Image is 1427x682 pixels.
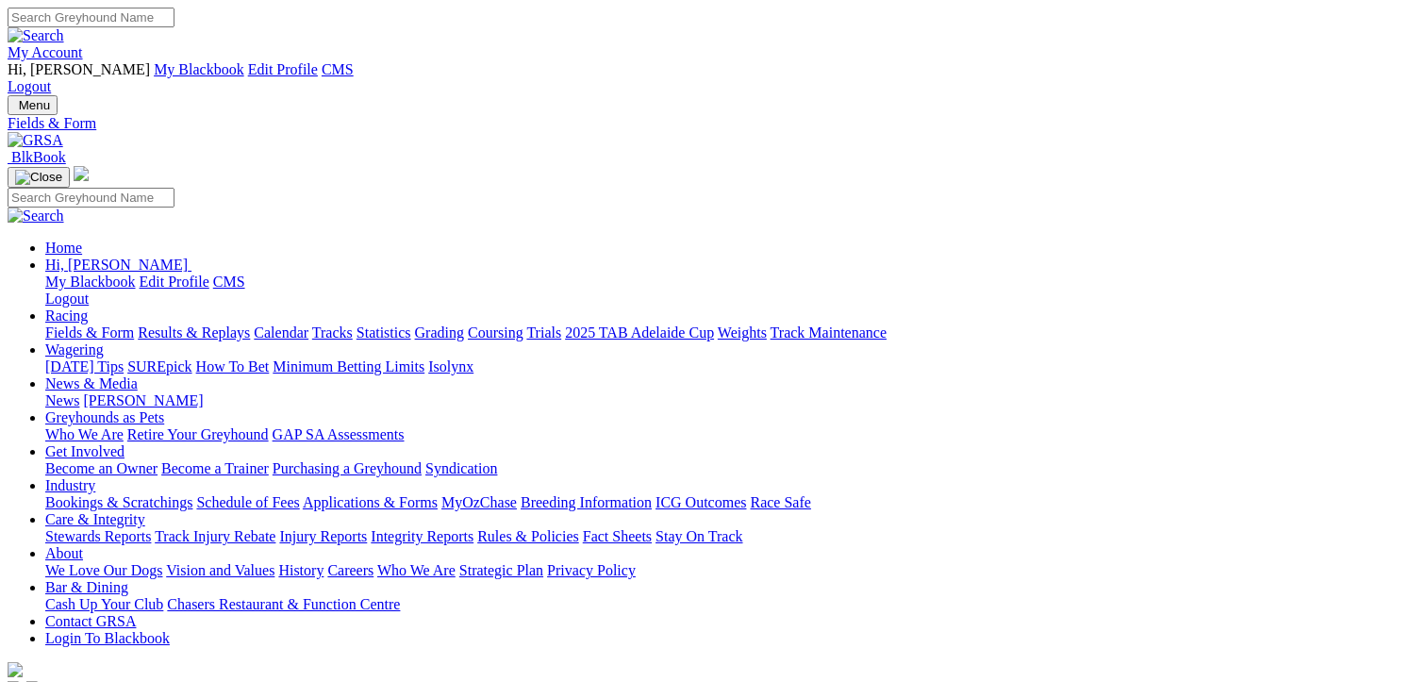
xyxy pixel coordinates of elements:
[45,257,188,273] span: Hi, [PERSON_NAME]
[83,392,203,408] a: [PERSON_NAME]
[583,528,652,544] a: Fact Sheets
[279,528,367,544] a: Injury Reports
[19,98,50,112] span: Menu
[167,596,400,612] a: Chasers Restaurant & Function Centre
[45,341,104,358] a: Wagering
[357,324,411,341] a: Statistics
[8,115,1419,132] a: Fields & Form
[655,528,742,544] a: Stay On Track
[11,149,66,165] span: BlkBook
[45,392,79,408] a: News
[45,274,136,290] a: My Blackbook
[8,61,150,77] span: Hi, [PERSON_NAME]
[718,324,767,341] a: Weights
[45,392,1419,409] div: News & Media
[8,27,64,44] img: Search
[45,324,1419,341] div: Racing
[166,562,274,578] a: Vision and Values
[213,274,245,290] a: CMS
[477,528,579,544] a: Rules & Policies
[45,460,158,476] a: Become an Owner
[74,166,89,181] img: logo-grsa-white.png
[45,562,1419,579] div: About
[377,562,456,578] a: Who We Are
[45,324,134,341] a: Fields & Form
[8,188,174,208] input: Search
[161,460,269,476] a: Become a Trainer
[45,358,124,374] a: [DATE] Tips
[273,460,422,476] a: Purchasing a Greyhound
[45,494,192,510] a: Bookings & Scratchings
[196,358,270,374] a: How To Bet
[312,324,353,341] a: Tracks
[15,170,62,185] img: Close
[459,562,543,578] a: Strategic Plan
[45,274,1419,308] div: Hi, [PERSON_NAME]
[771,324,887,341] a: Track Maintenance
[45,528,151,544] a: Stewards Reports
[45,579,128,595] a: Bar & Dining
[45,409,164,425] a: Greyhounds as Pets
[140,274,209,290] a: Edit Profile
[8,78,51,94] a: Logout
[468,324,523,341] a: Coursing
[45,358,1419,375] div: Wagering
[45,613,136,629] a: Contact GRSA
[45,426,1419,443] div: Greyhounds as Pets
[8,61,1419,95] div: My Account
[547,562,636,578] a: Privacy Policy
[273,358,424,374] a: Minimum Betting Limits
[750,494,810,510] a: Race Safe
[8,44,83,60] a: My Account
[8,95,58,115] button: Toggle navigation
[45,477,95,493] a: Industry
[8,8,174,27] input: Search
[441,494,517,510] a: MyOzChase
[196,494,299,510] a: Schedule of Fees
[45,291,89,307] a: Logout
[425,460,497,476] a: Syndication
[45,308,88,324] a: Racing
[8,149,66,165] a: BlkBook
[45,630,170,646] a: Login To Blackbook
[127,426,269,442] a: Retire Your Greyhound
[45,596,1419,613] div: Bar & Dining
[45,240,82,256] a: Home
[45,257,191,273] a: Hi, [PERSON_NAME]
[303,494,438,510] a: Applications & Forms
[45,562,162,578] a: We Love Our Dogs
[45,545,83,561] a: About
[8,208,64,225] img: Search
[45,443,124,459] a: Get Involved
[45,426,124,442] a: Who We Are
[45,494,1419,511] div: Industry
[45,528,1419,545] div: Care & Integrity
[371,528,473,544] a: Integrity Reports
[154,61,244,77] a: My Blackbook
[45,460,1419,477] div: Get Involved
[254,324,308,341] a: Calendar
[45,511,145,527] a: Care & Integrity
[428,358,473,374] a: Isolynx
[415,324,464,341] a: Grading
[45,375,138,391] a: News & Media
[138,324,250,341] a: Results & Replays
[8,167,70,188] button: Toggle navigation
[655,494,746,510] a: ICG Outcomes
[278,562,324,578] a: History
[8,662,23,677] img: logo-grsa-white.png
[327,562,373,578] a: Careers
[8,132,63,149] img: GRSA
[45,596,163,612] a: Cash Up Your Club
[521,494,652,510] a: Breeding Information
[273,426,405,442] a: GAP SA Assessments
[127,358,191,374] a: SUREpick
[248,61,318,77] a: Edit Profile
[322,61,354,77] a: CMS
[565,324,714,341] a: 2025 TAB Adelaide Cup
[155,528,275,544] a: Track Injury Rebate
[526,324,561,341] a: Trials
